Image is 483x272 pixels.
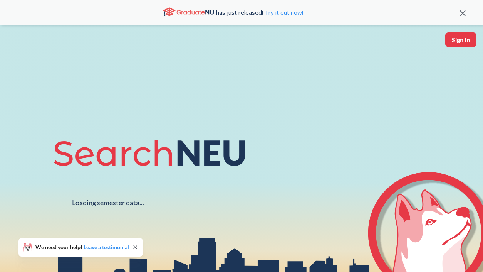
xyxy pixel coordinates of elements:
a: sandbox logo [8,32,26,58]
div: Loading semester data... [72,198,144,207]
button: Sign In [445,32,476,47]
a: Try it out now! [263,8,303,16]
img: sandbox logo [8,32,26,56]
span: has just released! [216,8,303,17]
span: We need your help! [35,245,129,250]
a: Leave a testimonial [84,244,129,250]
